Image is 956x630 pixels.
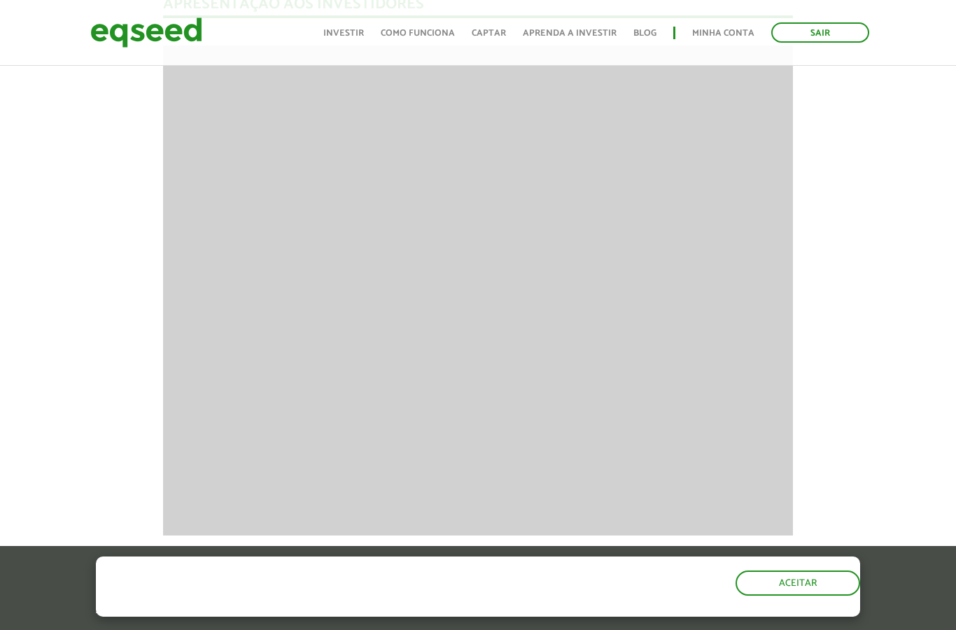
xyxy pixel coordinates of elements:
[381,29,455,38] a: Como funciona
[90,14,202,51] img: EqSeed
[472,29,506,38] a: Captar
[736,570,860,596] button: Aceitar
[323,29,364,38] a: Investir
[96,603,555,617] p: Ao clicar em "aceitar", você aceita nossa .
[633,29,656,38] a: Blog
[281,605,442,617] a: política de privacidade e de cookies
[96,556,555,600] h5: O site da EqSeed utiliza cookies para melhorar sua navegação.
[692,29,754,38] a: Minha conta
[771,22,869,43] a: Sair
[523,29,617,38] a: Aprenda a investir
